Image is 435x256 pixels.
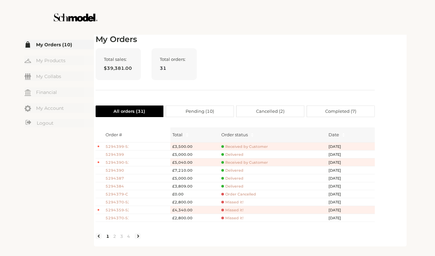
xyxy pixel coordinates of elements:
[328,168,348,173] span: [DATE]
[342,134,345,138] span: caret-down
[185,134,189,138] span: caret-down
[24,105,31,112] img: my-account.svg
[185,132,189,136] span: caret-up
[104,57,133,62] span: Total sales:
[96,233,102,239] li: Previous Page
[250,132,254,136] span: caret-up
[106,168,129,173] span: 5294390
[221,160,268,165] span: Received by Customer
[24,89,31,96] img: my-financial.svg
[160,64,189,72] span: 31
[170,174,219,182] td: £5,000.00
[328,131,339,138] span: Date
[96,35,375,44] h2: My Orders
[106,192,129,197] span: 5294379-C
[24,41,31,48] img: my-order.svg
[104,127,170,143] th: Order #
[106,184,129,189] span: 5294384
[160,57,189,62] span: Total orders:
[106,176,129,181] span: 5294387
[256,106,284,117] span: Cancelled ( 2 )
[172,131,183,138] span: Total
[170,150,219,158] td: £5,000.00
[342,132,345,136] span: caret-up
[328,192,348,197] span: [DATE]
[24,56,94,65] a: My Products
[125,233,132,239] a: 4
[170,190,219,198] td: £0.00
[170,143,219,150] td: £3,500.00
[221,176,243,181] span: Delivered
[186,106,214,117] span: Pending ( 10 )
[221,131,248,138] div: Order status
[24,58,31,64] img: my-hanger.svg
[170,214,219,222] td: £2,800.00
[24,87,94,97] a: Financial
[328,176,348,181] span: [DATE]
[325,106,356,117] span: Completed ( 7 )
[170,158,219,166] td: £5,040.00
[328,144,348,149] span: [DATE]
[328,160,348,165] span: [DATE]
[221,184,243,189] span: Delivered
[170,166,219,174] td: £7,210.00
[221,152,243,157] span: Delivered
[106,207,129,213] span: 5294359-S2
[170,198,219,206] td: £2,800.00
[24,71,94,81] a: My Collabs
[221,168,243,173] span: Delivered
[24,103,94,113] a: My Account
[221,192,256,197] span: Order Cancelled
[106,199,129,205] span: 5294370-S2
[113,106,145,117] span: All orders ( 31 )
[328,215,348,221] span: [DATE]
[221,200,243,205] span: Missed it!
[328,184,348,189] span: [DATE]
[106,144,129,149] span: 5294399-S1
[221,208,243,213] span: Missed it!
[328,207,348,213] span: [DATE]
[104,233,111,239] a: 1
[24,40,94,128] div: Menu
[106,152,129,157] span: 5294399
[118,233,125,239] a: 3
[250,134,254,138] span: caret-down
[24,119,94,127] a: Logout
[24,40,94,49] a: My Orders (10)
[111,233,118,239] a: 2
[328,152,348,157] span: [DATE]
[221,216,243,221] span: Missed it!
[135,233,141,239] li: Next Page
[106,160,129,165] span: 5294390-S1
[170,206,219,214] td: £4,340.00
[170,182,219,190] td: £3,809.00
[24,73,31,80] img: my-friends.svg
[104,64,133,72] span: $39,381.00
[328,199,348,205] span: [DATE]
[106,215,129,221] span: 5294370-S1
[221,144,268,149] span: Received by Customer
